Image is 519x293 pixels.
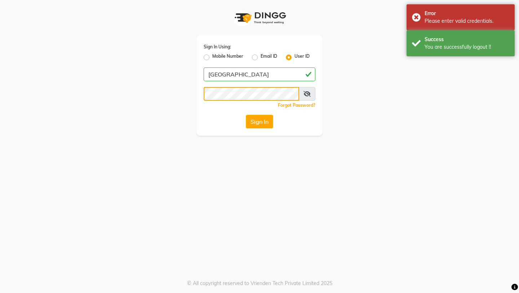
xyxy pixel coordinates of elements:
[425,10,509,17] div: Error
[231,7,288,29] img: logo1.svg
[261,53,277,62] label: Email ID
[204,87,299,101] input: Username
[294,53,310,62] label: User ID
[204,44,231,50] label: Sign In Using:
[278,102,315,108] a: Forgot Password?
[425,43,509,51] div: You are successfully logout !!
[425,36,509,43] div: Success
[204,67,315,81] input: Username
[212,53,243,62] label: Mobile Number
[246,115,273,128] button: Sign In
[425,17,509,25] div: Please enter valid credentials.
